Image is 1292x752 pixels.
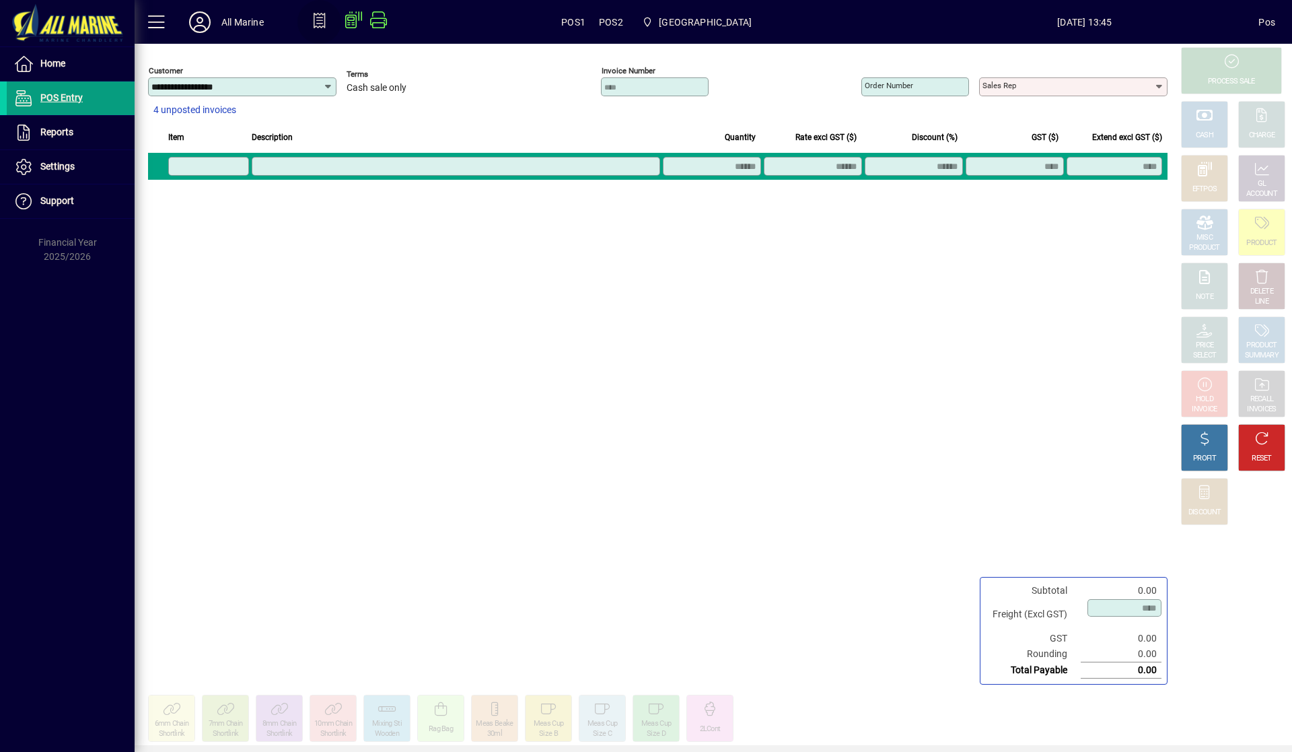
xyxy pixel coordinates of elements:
span: GST ($) [1032,130,1058,145]
div: 10mm Chain [314,719,352,729]
span: Extend excl GST ($) [1092,130,1162,145]
div: PRICE [1196,341,1214,351]
span: Support [40,195,74,206]
div: INVOICES [1247,405,1276,415]
div: PRODUCT [1189,243,1219,253]
div: Meas Cup [534,719,563,729]
div: DELETE [1250,287,1273,297]
a: Home [7,47,135,81]
span: Description [252,130,293,145]
div: Mixing Sti [372,719,402,729]
div: Shortlink [159,729,185,739]
span: Settings [40,161,75,172]
a: Reports [7,116,135,149]
span: POS1 [561,11,585,33]
div: PROCESS SALE [1208,77,1255,87]
div: Shortlink [266,729,293,739]
div: SUMMARY [1245,351,1279,361]
div: SELECT [1193,351,1217,361]
td: 0.00 [1081,646,1161,662]
div: Shortlink [213,729,239,739]
div: RECALL [1250,395,1274,405]
span: Cash sale only [347,83,406,94]
div: ACCOUNT [1246,189,1277,199]
div: INVOICE [1192,405,1217,415]
span: Home [40,58,65,69]
div: Wooden [375,729,399,739]
mat-label: Invoice number [602,66,655,75]
div: Pos [1258,11,1275,33]
div: 8mm Chain [262,719,297,729]
span: POS Entry [40,92,83,103]
div: CASH [1196,131,1213,141]
div: PRODUCT [1246,238,1277,248]
div: Size B [539,729,558,739]
div: Rag Bag [429,724,453,734]
div: NOTE [1196,292,1213,302]
div: All Marine [221,11,264,33]
td: 0.00 [1081,662,1161,679]
span: Item [168,130,184,145]
div: DISCOUNT [1188,508,1221,518]
td: GST [986,631,1081,646]
div: CHARGE [1249,131,1275,141]
div: Meas Cup [641,719,671,729]
div: LINE [1255,297,1268,307]
div: MISC [1196,233,1213,243]
div: EFTPOS [1192,184,1217,195]
mat-label: Order number [865,81,913,90]
span: 4 unposted invoices [153,103,236,117]
div: PRODUCT [1246,341,1277,351]
span: Port Road [637,10,757,34]
div: GL [1258,179,1266,189]
div: 6mm Chain [155,719,189,729]
button: Profile [178,10,221,34]
td: 0.00 [1081,583,1161,599]
div: Size D [647,729,666,739]
div: Shortlink [320,729,347,739]
button: 4 unposted invoices [148,98,242,123]
div: PROFIT [1193,454,1216,464]
td: Total Payable [986,662,1081,679]
span: POS2 [599,11,623,33]
mat-label: Customer [149,66,183,75]
a: Settings [7,150,135,184]
td: Freight (Excl GST) [986,599,1081,631]
div: Size C [593,729,612,739]
span: [GEOGRAPHIC_DATA] [659,11,752,33]
mat-label: Sales rep [982,81,1016,90]
span: Terms [347,70,427,79]
div: HOLD [1196,395,1213,405]
div: 2LCont [700,724,721,734]
span: Discount (%) [912,130,958,145]
span: Reports [40,127,73,137]
span: Rate excl GST ($) [795,130,857,145]
div: RESET [1252,454,1272,464]
div: 7mm Chain [209,719,243,729]
div: 30ml [487,729,502,739]
span: [DATE] 13:45 [910,11,1258,33]
div: Meas Cup [587,719,617,729]
a: Support [7,184,135,218]
td: 0.00 [1081,631,1161,646]
div: Meas Beake [476,719,513,729]
td: Subtotal [986,583,1081,599]
td: Rounding [986,646,1081,662]
span: Quantity [725,130,756,145]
